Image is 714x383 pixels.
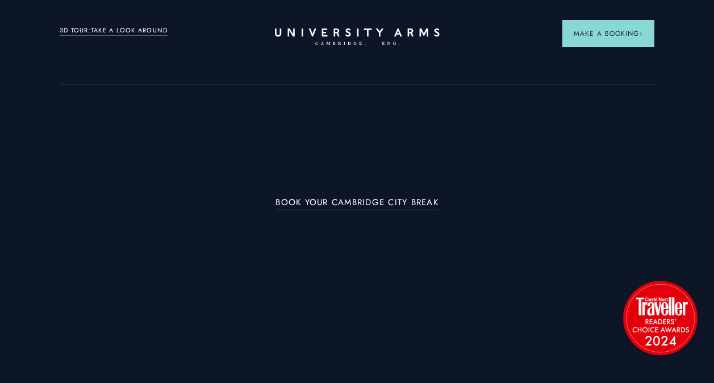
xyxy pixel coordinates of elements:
[574,28,643,39] span: Make a Booking
[275,198,439,211] a: BOOK YOUR CAMBRIDGE CITY BREAK
[562,20,654,47] button: Make a BookingArrow icon
[617,275,703,360] img: image-2524eff8f0c5d55edbf694693304c4387916dea5-1501x1501-png
[60,26,168,36] a: 3D TOUR:TAKE A LOOK AROUND
[275,28,440,46] a: Home
[639,32,643,36] img: Arrow icon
